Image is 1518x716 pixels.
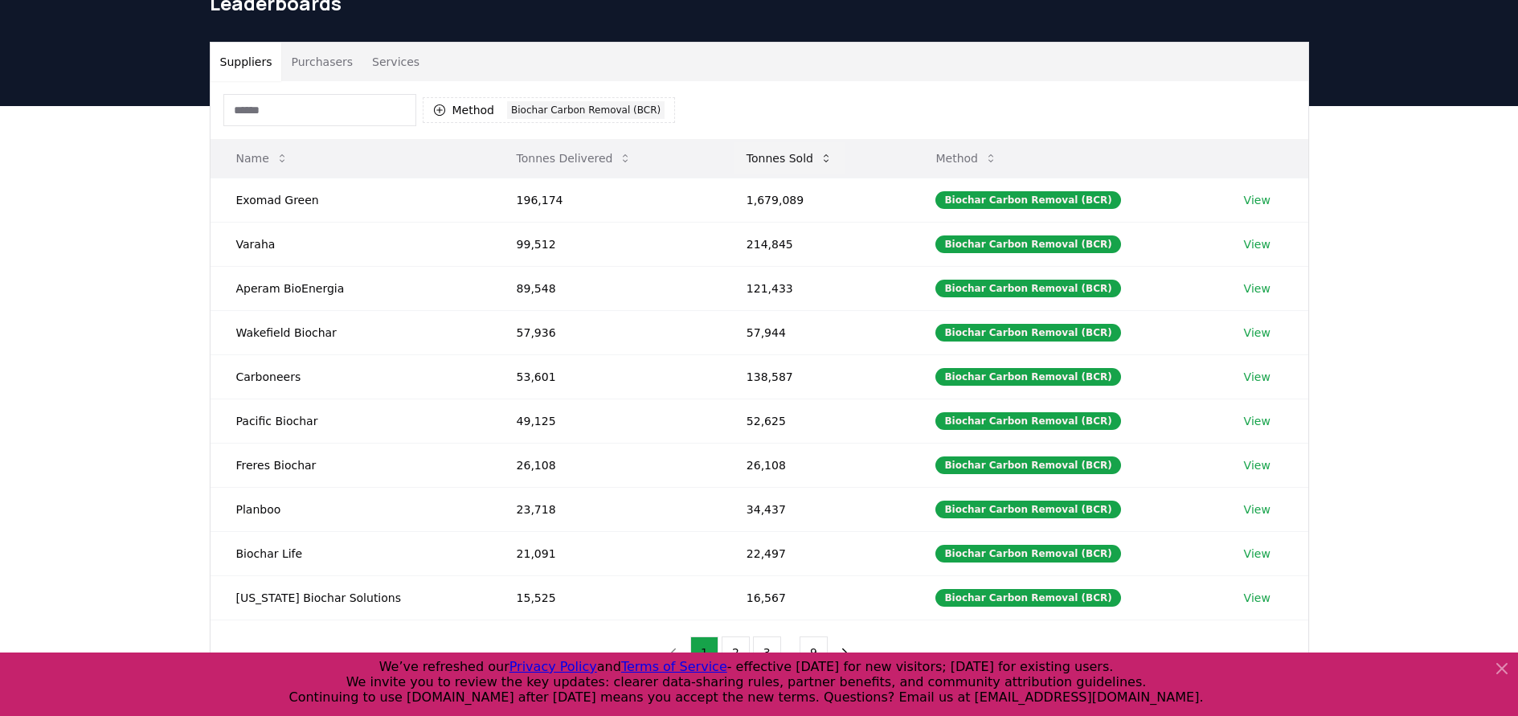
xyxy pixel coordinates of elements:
[1244,325,1270,341] a: View
[721,487,910,531] td: 34,437
[491,266,721,310] td: 89,548
[721,222,910,266] td: 214,845
[734,142,845,174] button: Tonnes Sold
[211,487,491,531] td: Planboo
[690,636,718,669] button: 1
[721,575,910,620] td: 16,567
[935,589,1120,607] div: Biochar Carbon Removal (BCR)
[1244,192,1270,208] a: View
[800,636,828,669] button: 9
[211,354,491,399] td: Carboneers
[923,142,1010,174] button: Method
[753,636,781,669] button: 3
[491,443,721,487] td: 26,108
[721,178,910,222] td: 1,679,089
[831,636,858,669] button: next page
[935,456,1120,474] div: Biochar Carbon Removal (BCR)
[721,266,910,310] td: 121,433
[211,266,491,310] td: Aperam BioEnergia
[507,101,665,119] div: Biochar Carbon Removal (BCR)
[211,531,491,575] td: Biochar Life
[211,222,491,266] td: Varaha
[281,43,362,81] button: Purchasers
[362,43,429,81] button: Services
[935,191,1120,209] div: Biochar Carbon Removal (BCR)
[721,531,910,575] td: 22,497
[1244,501,1270,518] a: View
[721,443,910,487] td: 26,108
[211,178,491,222] td: Exomad Green
[491,310,721,354] td: 57,936
[1244,280,1270,297] a: View
[211,443,491,487] td: Freres Biochar
[491,575,721,620] td: 15,525
[935,324,1120,342] div: Biochar Carbon Removal (BCR)
[1244,236,1270,252] a: View
[1244,590,1270,606] a: View
[721,310,910,354] td: 57,944
[1244,369,1270,385] a: View
[1244,413,1270,429] a: View
[491,531,721,575] td: 21,091
[491,354,721,399] td: 53,601
[935,280,1120,297] div: Biochar Carbon Removal (BCR)
[504,142,645,174] button: Tonnes Delivered
[784,643,796,662] li: ...
[223,142,301,174] button: Name
[211,43,282,81] button: Suppliers
[722,636,750,669] button: 2
[491,178,721,222] td: 196,174
[1244,546,1270,562] a: View
[935,412,1120,430] div: Biochar Carbon Removal (BCR)
[721,354,910,399] td: 138,587
[935,235,1120,253] div: Biochar Carbon Removal (BCR)
[491,399,721,443] td: 49,125
[721,399,910,443] td: 52,625
[211,575,491,620] td: [US_STATE] Biochar Solutions
[211,399,491,443] td: Pacific Biochar
[423,97,676,123] button: MethodBiochar Carbon Removal (BCR)
[211,310,491,354] td: Wakefield Biochar
[935,501,1120,518] div: Biochar Carbon Removal (BCR)
[935,368,1120,386] div: Biochar Carbon Removal (BCR)
[935,545,1120,563] div: Biochar Carbon Removal (BCR)
[1244,457,1270,473] a: View
[491,222,721,266] td: 99,512
[491,487,721,531] td: 23,718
